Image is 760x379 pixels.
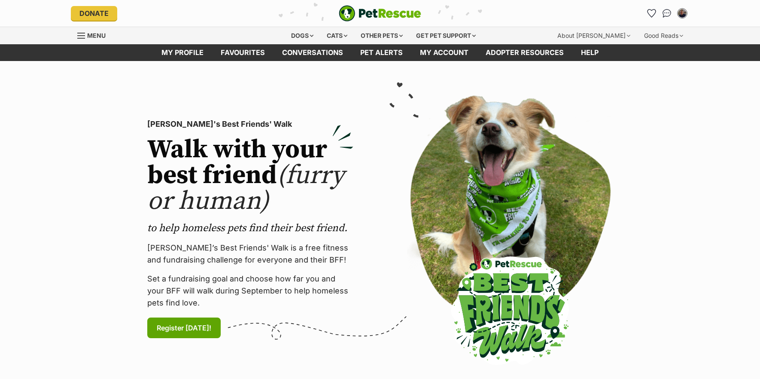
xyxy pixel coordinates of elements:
[77,27,112,43] a: Menu
[660,6,674,20] a: Conversations
[644,6,658,20] a: Favourites
[644,6,689,20] ul: Account quick links
[71,6,117,21] a: Donate
[153,44,212,61] a: My profile
[147,118,353,130] p: [PERSON_NAME]'s Best Friends' Walk
[551,27,636,44] div: About [PERSON_NAME]
[352,44,411,61] a: Pet alerts
[147,318,221,338] a: Register [DATE]!
[147,159,344,217] span: (furry or human)
[147,242,353,266] p: [PERSON_NAME]’s Best Friends' Walk is a free fitness and fundraising challenge for everyone and t...
[411,44,477,61] a: My account
[339,5,421,21] a: PetRescue
[355,27,409,44] div: Other pets
[678,9,687,18] img: Vincent Malone profile pic
[285,27,319,44] div: Dogs
[321,27,353,44] div: Cats
[212,44,274,61] a: Favourites
[339,5,421,21] img: logo-e224e6f780fb5917bec1dbf3a21bbac754714ae5b6737aabdf751b685950b380.svg
[147,273,353,309] p: Set a fundraising goal and choose how far you and your BFF will walk during September to help hom...
[147,137,353,214] h2: Walk with your best friend
[675,6,689,20] button: My account
[638,27,689,44] div: Good Reads
[87,32,106,39] span: Menu
[274,44,352,61] a: conversations
[572,44,607,61] a: Help
[410,27,482,44] div: Get pet support
[663,9,672,18] img: chat-41dd97257d64d25036548639549fe6c8038ab92f7586957e7f3b1b290dea8141.svg
[147,221,353,235] p: to help homeless pets find their best friend.
[157,323,211,333] span: Register [DATE]!
[477,44,572,61] a: Adopter resources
